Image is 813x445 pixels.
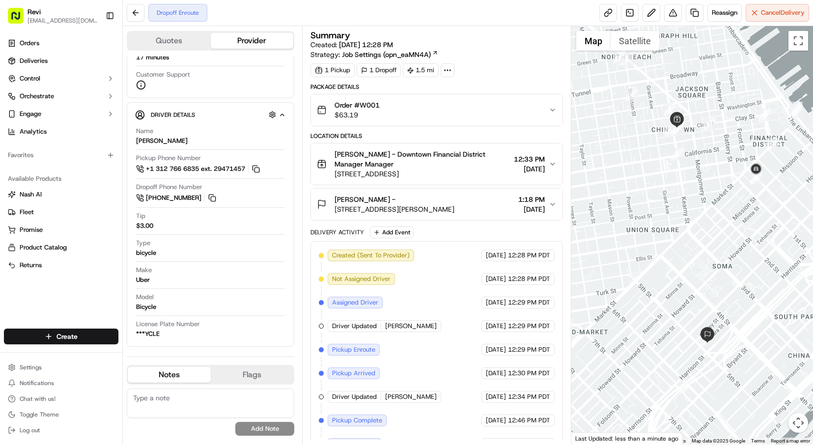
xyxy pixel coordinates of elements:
img: Wisdom Oko [10,143,26,162]
span: Created (Sent To Provider) [332,251,410,260]
span: Assigned Driver [332,298,378,307]
span: Driver Updated [332,392,377,401]
div: Strategy: [310,50,438,59]
div: 5 [621,53,634,65]
a: Orders [4,35,118,51]
button: Create [4,329,118,344]
div: 1.5 mi [403,63,439,77]
div: 9 [671,122,684,135]
p: Welcome 👋 [10,39,179,55]
span: [EMAIL_ADDRESS][DOMAIN_NAME] [28,17,98,25]
button: Add Event [370,226,414,238]
a: Promise [8,225,114,234]
span: Pickup Arrived [332,369,375,378]
span: Driver Details [151,111,195,119]
span: Fleet [20,208,34,217]
span: $63.19 [335,110,380,120]
input: Got a question? Start typing here... [26,63,177,74]
button: Promise [4,222,118,238]
img: 1736555255976-a54dd68f-1ca7-489b-9aae-adbdc363a1c4 [10,94,28,111]
button: Quotes [128,33,211,49]
span: [PERSON_NAME] - [335,195,395,204]
span: Not Assigned Driver [332,275,391,283]
span: Toggle Theme [20,411,59,418]
span: Name [136,127,153,136]
h3: Summary [310,31,350,40]
div: bicycle [136,249,156,257]
a: Product Catalog [8,243,114,252]
div: Bicycle [136,303,156,311]
a: Job Settings (opn_eaMN4A) [342,50,438,59]
button: Returns [4,257,118,273]
button: Driver Details [135,107,286,123]
span: Create [56,332,78,341]
span: [DATE] [486,392,506,401]
span: Wisdom [PERSON_NAME] [30,152,105,160]
div: $3.00 [136,222,153,230]
span: [PERSON_NAME] - Downtown Financial District Manager Manager [335,149,510,169]
button: Notes [128,367,211,383]
span: 12:28 PM PDT [508,251,550,260]
span: Order #W001 [335,100,380,110]
div: 15 [750,172,762,185]
a: Nash AI [8,190,114,199]
span: 12:34 PM PDT [508,392,550,401]
button: Revi[EMAIL_ADDRESS][DOMAIN_NAME] [4,4,102,28]
div: 12 [790,102,803,114]
span: 12:29 PM PDT [508,298,550,307]
a: Open this area in Google Maps (opens a new window) [574,432,606,445]
button: +1 312 766 6835 ext. 29471457 [136,164,261,174]
div: [PERSON_NAME] [136,137,188,145]
span: Customer Support [136,70,190,79]
span: Job Settings (opn_eaMN4A) [342,50,431,59]
button: Toggle fullscreen view [788,31,808,51]
span: [DATE] 12:28 PM [339,40,393,49]
span: Orders [20,39,39,48]
span: [DATE] [514,164,545,174]
button: Log out [4,423,118,437]
button: Revi [28,7,41,17]
div: 💻 [83,194,91,202]
span: [STREET_ADDRESS][PERSON_NAME] [335,204,454,214]
button: Product Catalog [4,240,118,255]
span: Returns [20,261,42,270]
button: Chat with us! [4,392,118,406]
span: API Documentation [93,193,158,203]
div: 17 minutes [136,53,169,62]
div: We're available if you need us! [44,104,135,111]
span: Nash AI [20,190,42,199]
div: 1 Dropoff [357,63,401,77]
span: [DATE] [486,298,506,307]
img: 8571987876998_91fb9ceb93ad5c398215_72.jpg [21,94,38,111]
span: [DATE] [486,251,506,260]
button: Toggle Theme [4,408,118,421]
span: Map data ©2025 Google [692,438,745,444]
span: Pickup Enroute [332,345,375,354]
span: Driver Updated [332,322,377,331]
span: [DATE] [112,152,132,160]
span: Tip [136,212,145,221]
span: • [107,152,110,160]
a: 💻API Documentation [79,189,162,207]
div: 6 [613,51,626,63]
button: Provider [211,33,294,49]
span: Engage [20,110,41,118]
button: [PHONE_NUMBER] [136,193,218,203]
div: 1 Pickup [310,63,355,77]
span: Product Catalog [20,243,67,252]
button: See all [152,126,179,138]
a: Report a map error [771,438,810,444]
button: Start new chat [167,97,179,109]
span: Log out [20,426,40,434]
span: 1:18 PM [518,195,545,204]
button: Settings [4,361,118,374]
a: Analytics [4,124,118,139]
button: Reassign [707,4,742,22]
button: Orchestrate [4,88,118,104]
span: Control [20,74,40,83]
span: Pickup Complete [332,416,382,425]
div: 11 [758,109,771,121]
span: License Plate Number [136,320,200,329]
span: Promise [20,225,43,234]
